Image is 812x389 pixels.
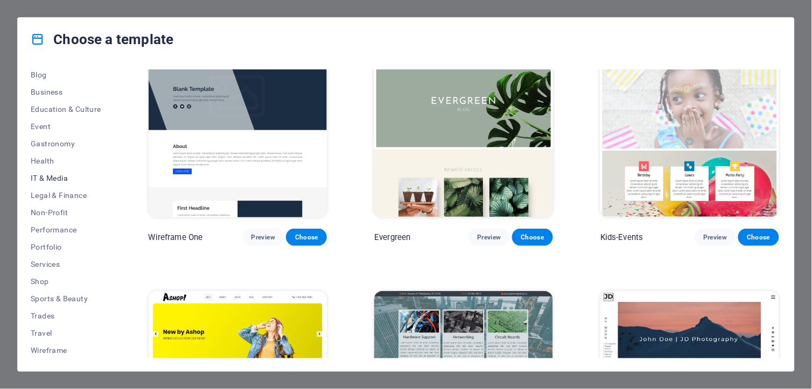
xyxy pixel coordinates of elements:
[31,118,101,135] button: Event
[468,229,509,246] button: Preview
[600,232,643,243] p: Kids-Events
[31,294,101,303] span: Sports & Beauty
[31,31,173,48] h4: Choose a template
[31,290,101,307] button: Sports & Beauty
[31,342,101,359] button: Wireframe
[31,256,101,273] button: Services
[31,70,101,79] span: Blog
[738,229,779,246] button: Choose
[31,101,101,118] button: Education & Culture
[31,187,101,204] button: Legal & Finance
[243,229,284,246] button: Preview
[31,83,101,101] button: Business
[31,221,101,238] button: Performance
[374,53,553,218] img: Evergreen
[149,232,203,243] p: Wireframe One
[521,233,544,242] span: Choose
[286,229,327,246] button: Choose
[374,232,410,243] p: Evergreen
[31,157,101,165] span: Health
[149,53,327,218] img: Wireframe One
[31,139,101,148] span: Gastronomy
[31,105,101,114] span: Education & Culture
[31,312,101,320] span: Trades
[31,329,101,337] span: Travel
[31,174,101,182] span: IT & Media
[31,66,101,83] button: Blog
[31,238,101,256] button: Portfolio
[31,243,101,251] span: Portfolio
[31,225,101,234] span: Performance
[31,273,101,290] button: Shop
[31,169,101,187] button: IT & Media
[703,233,727,242] span: Preview
[31,324,101,342] button: Travel
[31,204,101,221] button: Non-Profit
[31,346,101,355] span: Wireframe
[31,307,101,324] button: Trades
[31,122,101,131] span: Event
[747,233,771,242] span: Choose
[31,260,101,268] span: Services
[31,191,101,200] span: Legal & Finance
[600,53,779,218] img: Kids-Events
[477,233,501,242] span: Preview
[295,233,318,242] span: Choose
[31,88,101,96] span: Business
[31,135,101,152] button: Gastronomy
[695,229,736,246] button: Preview
[251,233,275,242] span: Preview
[31,277,101,286] span: Shop
[512,229,553,246] button: Choose
[31,152,101,169] button: Health
[31,208,101,217] span: Non-Profit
